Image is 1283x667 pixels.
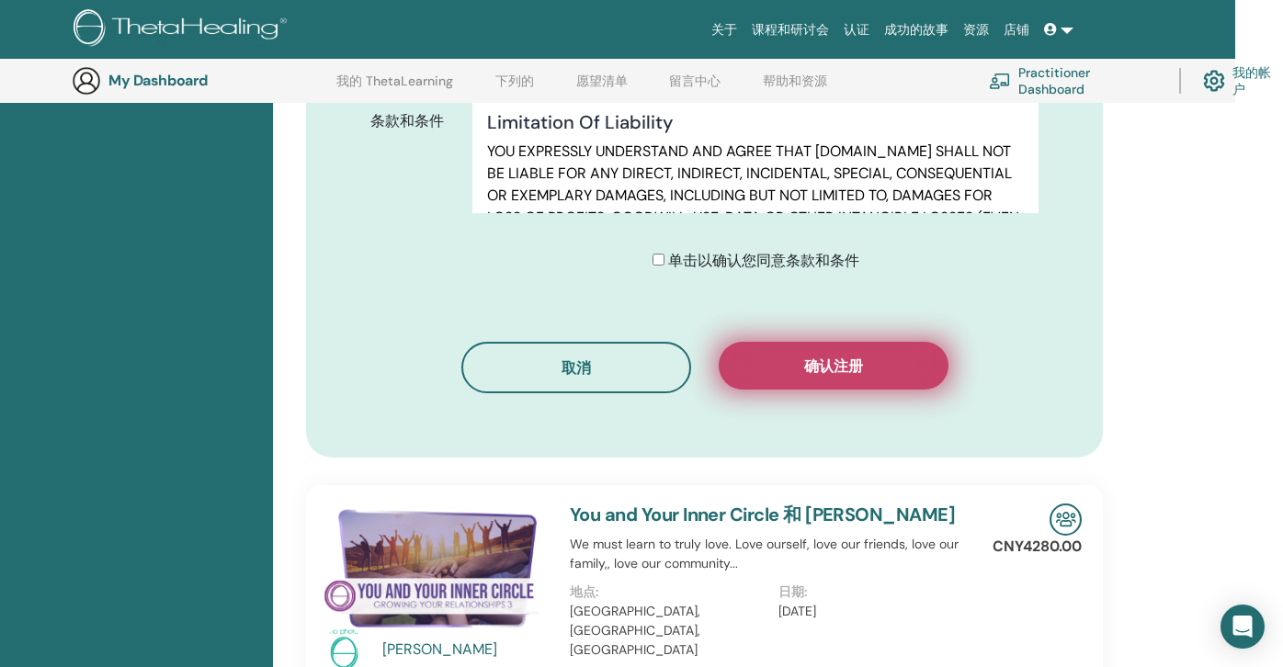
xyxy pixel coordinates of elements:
[989,61,1157,101] a: Practitioner Dashboard
[382,639,552,661] a: [PERSON_NAME]
[461,342,691,393] button: 取消
[704,13,744,47] a: 关于
[570,535,986,573] p: We must learn to truly love. Love ourself, love our friends, love our family,, love our community...
[72,66,101,96] img: generic-user-icon.jpg
[778,582,976,602] p: 日期:
[956,13,996,47] a: 资源
[804,356,863,376] span: 确认注册
[719,342,948,390] button: 确认注册
[1050,503,1082,536] img: In-Person Seminar
[336,73,453,103] a: 我的 ThetaLearning
[763,73,827,103] a: 帮助和资源
[108,72,292,89] h3: My Dashboard
[322,503,548,633] img: You and Your Inner Circle
[495,73,534,103] a: 下列的
[996,13,1037,47] a: 店铺
[1221,605,1265,649] div: Open Intercom Messenger
[562,358,591,378] span: 取消
[74,9,293,51] img: logo.png
[576,73,628,103] a: 愿望清单
[778,602,976,621] p: [DATE]
[487,111,1024,133] h4: Limitation Of Liability
[357,104,472,139] label: 条款和条件
[1203,65,1225,96] img: cog.svg
[668,251,859,270] span: 单击以确认您同意条款和条件
[989,73,1011,89] img: chalkboard-teacher.svg
[993,536,1082,558] p: CNY4280.00
[877,13,956,47] a: 成功的故事
[669,73,721,103] a: 留言中心
[744,13,836,47] a: 课程和研讨会
[570,503,955,526] a: You and Your Inner Circle 和 [PERSON_NAME]
[570,602,767,660] p: [GEOGRAPHIC_DATA], [GEOGRAPHIC_DATA], [GEOGRAPHIC_DATA]
[1203,61,1283,101] a: 我的帐户
[570,582,767,602] p: 地点:
[836,13,877,47] a: 认证
[487,141,1024,427] p: YOU EXPRESSLY UNDERSTAND AND AGREE THAT [DOMAIN_NAME] SHALL NOT BE LIABLE FOR ANY DIRECT, INDIREC...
